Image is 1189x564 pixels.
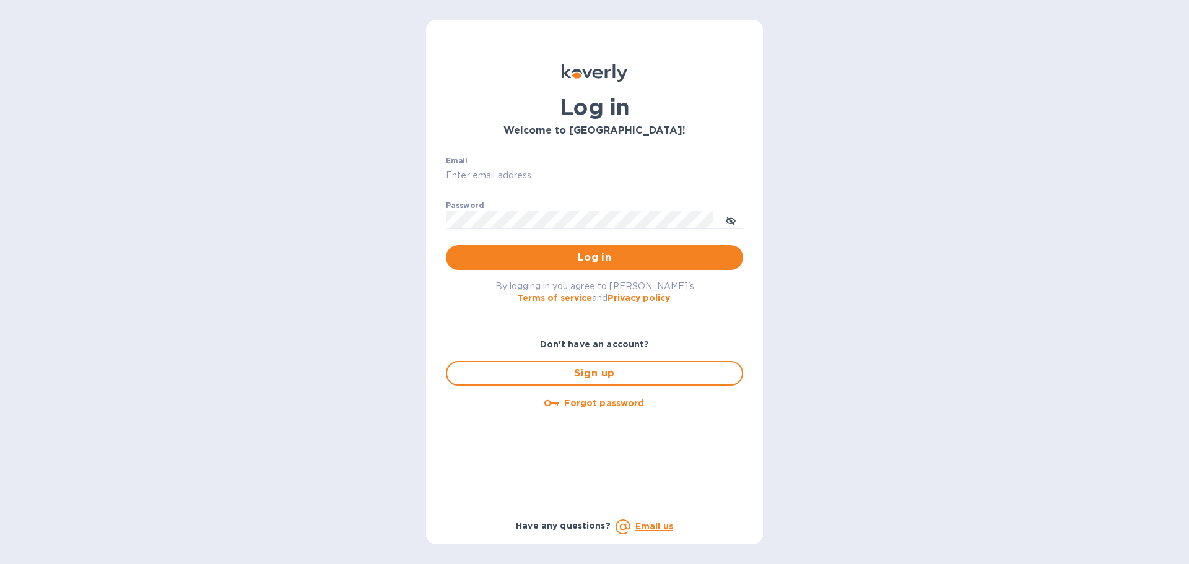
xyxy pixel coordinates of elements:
[446,245,743,270] button: Log in
[517,293,592,303] a: Terms of service
[516,521,611,531] b: Have any questions?
[564,398,644,408] u: Forgot password
[718,207,743,232] button: toggle password visibility
[446,157,468,165] label: Email
[446,94,743,120] h1: Log in
[446,167,743,185] input: Enter email address
[446,361,743,386] button: Sign up
[446,125,743,137] h3: Welcome to [GEOGRAPHIC_DATA]!
[562,64,627,82] img: Koverly
[456,250,733,265] span: Log in
[446,202,484,209] label: Password
[457,366,732,381] span: Sign up
[495,281,694,303] span: By logging in you agree to [PERSON_NAME]'s and .
[635,521,673,531] a: Email us
[608,293,670,303] a: Privacy policy
[540,339,650,349] b: Don't have an account?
